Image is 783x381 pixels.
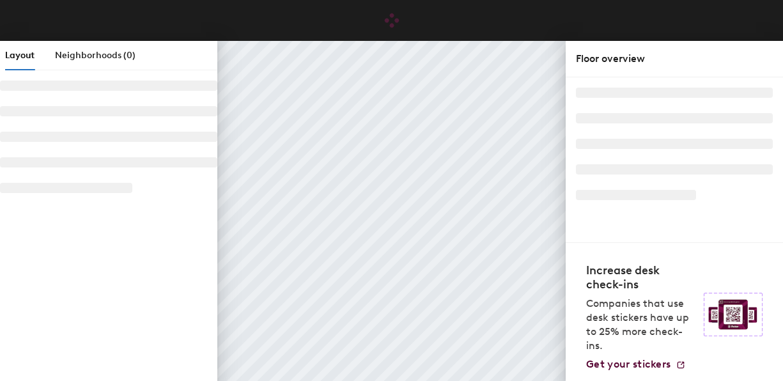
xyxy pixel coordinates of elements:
[586,358,671,370] span: Get your stickers
[576,51,773,66] div: Floor overview
[586,297,696,353] p: Companies that use desk stickers have up to 25% more check-ins.
[586,263,696,292] h4: Increase desk check-ins
[704,293,763,336] img: Sticker logo
[55,50,136,61] span: Neighborhoods (0)
[5,50,35,61] span: Layout
[586,358,686,371] a: Get your stickers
